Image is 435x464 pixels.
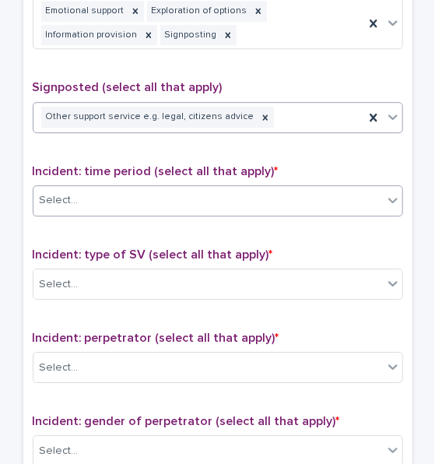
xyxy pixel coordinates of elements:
[41,1,127,22] div: Emotional support
[40,360,79,376] div: Select...
[40,276,79,293] div: Select...
[33,415,340,427] span: Incident: gender of perpetrator (select all that apply)
[33,332,279,344] span: Incident: perpetrator (select all that apply)
[33,81,223,93] span: Signposted (select all that apply)
[33,165,279,178] span: Incident: time period (select all that apply)
[147,1,250,22] div: Exploration of options
[41,107,257,128] div: Other support service e.g. legal, citizens advice
[40,192,79,209] div: Select...
[41,25,140,46] div: Information provision
[33,248,273,261] span: Incident: type of SV (select all that apply)
[160,25,219,46] div: Signposting
[40,443,79,459] div: Select...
